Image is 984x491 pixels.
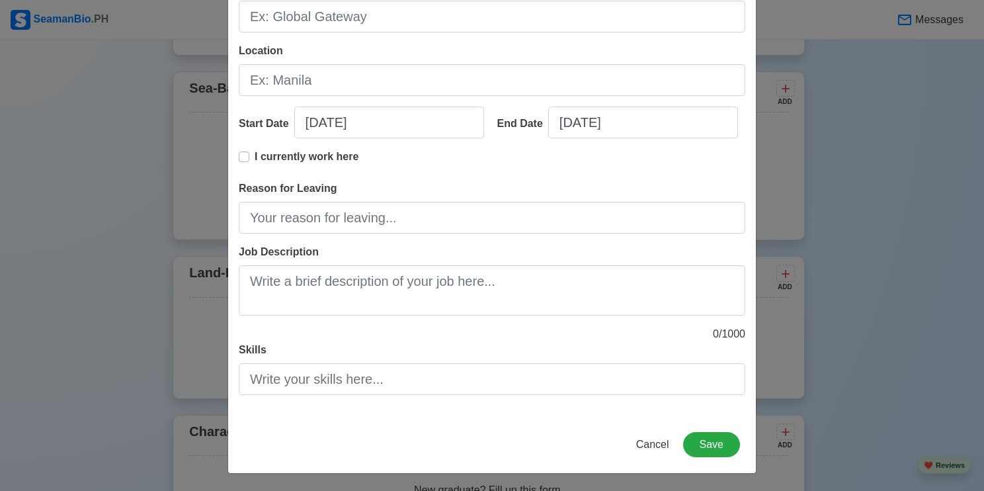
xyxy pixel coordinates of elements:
button: Save [683,432,740,457]
span: Cancel [636,439,669,450]
input: Ex: Global Gateway [239,1,745,32]
span: Skills [239,344,266,355]
label: Job Description [239,244,319,260]
p: I currently work here [255,149,358,165]
span: Location [239,45,283,56]
button: Cancel [628,432,678,457]
div: Start Date [239,116,294,132]
input: Write your skills here... [239,363,745,395]
span: Reason for Leaving [239,183,337,194]
input: Your reason for leaving... [239,202,745,234]
input: Ex: Manila [239,64,745,96]
div: End Date [497,116,548,132]
p: 0 / 1000 [239,326,745,342]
